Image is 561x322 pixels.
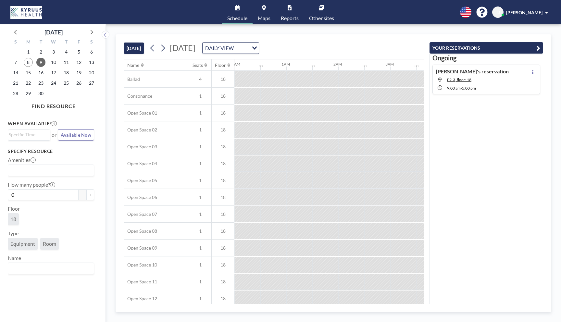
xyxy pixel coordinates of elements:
span: Reports [281,16,299,21]
span: 1 [189,127,211,133]
input: Search for option [9,264,90,273]
span: 4 [189,76,211,82]
div: 30 [259,64,263,68]
span: 18 [212,178,234,183]
span: 1 [189,194,211,200]
span: 9:00 AM [447,86,461,91]
span: Wednesday, September 17, 2025 [49,68,58,77]
span: 18 [212,127,234,133]
span: Consonance [124,93,152,99]
span: Open Space 08 [124,228,157,234]
span: DAILY VIEW [204,44,235,52]
span: 18 [212,194,234,200]
span: Available Now [61,132,91,138]
div: T [35,38,47,47]
div: [DATE] [44,28,63,37]
div: Search for option [8,263,94,274]
span: Sunday, September 28, 2025 [11,89,20,98]
span: [DATE] [170,43,195,53]
div: Search for option [8,165,94,176]
span: Tuesday, September 30, 2025 [36,89,45,98]
span: 18 [212,110,234,116]
span: 18 [10,216,16,222]
span: Sunday, September 21, 2025 [11,79,20,88]
span: 18 [212,228,234,234]
h3: Ongoing [432,54,540,62]
div: S [9,38,22,47]
div: 30 [363,64,367,68]
span: 1 [189,110,211,116]
span: Open Space 05 [124,178,157,183]
span: Open Space 07 [124,211,157,217]
div: Seats [193,62,203,68]
span: 1 [189,178,211,183]
span: Friday, September 19, 2025 [74,68,83,77]
span: Open Space 02 [124,127,157,133]
span: Saturday, September 13, 2025 [87,58,96,67]
span: 18 [212,161,234,167]
span: Saturday, September 20, 2025 [87,68,96,77]
span: Friday, September 12, 2025 [74,58,83,67]
span: 18 [212,262,234,268]
label: Type [8,230,19,237]
div: W [47,38,60,47]
div: 30 [311,64,315,68]
span: Open Space 04 [124,161,157,167]
div: S [85,38,98,47]
span: Thursday, September 18, 2025 [62,68,71,77]
div: Search for option [203,43,259,54]
span: Equipment [10,241,35,247]
span: TJ [496,9,500,15]
span: Tuesday, September 2, 2025 [36,47,45,56]
div: 12AM [230,62,240,67]
span: Monday, September 1, 2025 [24,47,33,56]
input: Search for option [9,166,90,175]
span: 1 [189,228,211,234]
button: + [86,189,94,200]
span: Wednesday, September 10, 2025 [49,58,58,67]
span: Sunday, September 14, 2025 [11,68,20,77]
span: Thursday, September 25, 2025 [62,79,71,88]
span: Open Space 03 [124,144,157,150]
span: 1 [189,296,211,302]
input: Search for option [9,131,46,138]
label: Name [8,255,21,261]
span: 18 [212,245,234,251]
span: Ballad [124,76,140,82]
label: How many people? [8,181,55,188]
h4: FIND RESOURCE [8,100,99,109]
span: - [461,86,462,91]
label: Floor [8,205,20,212]
span: Tuesday, September 9, 2025 [36,58,45,67]
span: P2-3, floor: 18 [447,77,471,82]
span: Open Space 10 [124,262,157,268]
div: F [72,38,85,47]
span: Friday, September 5, 2025 [74,47,83,56]
span: Sunday, September 7, 2025 [11,58,20,67]
span: Saturday, September 27, 2025 [87,79,96,88]
span: Schedule [227,16,247,21]
span: 18 [212,144,234,150]
span: Monday, September 22, 2025 [24,79,33,88]
span: Open Space 09 [124,245,157,251]
span: 18 [212,211,234,217]
span: Other sites [309,16,334,21]
span: 18 [212,76,234,82]
button: Available Now [58,129,94,141]
span: 1 [189,245,211,251]
button: [DATE] [124,43,144,54]
div: T [60,38,72,47]
span: 5:00 PM [462,86,476,91]
div: 2AM [333,62,342,67]
div: 3AM [385,62,394,67]
span: Room [43,241,56,247]
span: Open Space 01 [124,110,157,116]
button: YOUR RESERVATIONS [430,42,543,54]
span: Saturday, September 6, 2025 [87,47,96,56]
span: Monday, September 29, 2025 [24,89,33,98]
span: Wednesday, September 3, 2025 [49,47,58,56]
div: Name [127,62,139,68]
span: or [52,132,56,138]
span: Friday, September 26, 2025 [74,79,83,88]
span: Open Space 11 [124,279,157,285]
